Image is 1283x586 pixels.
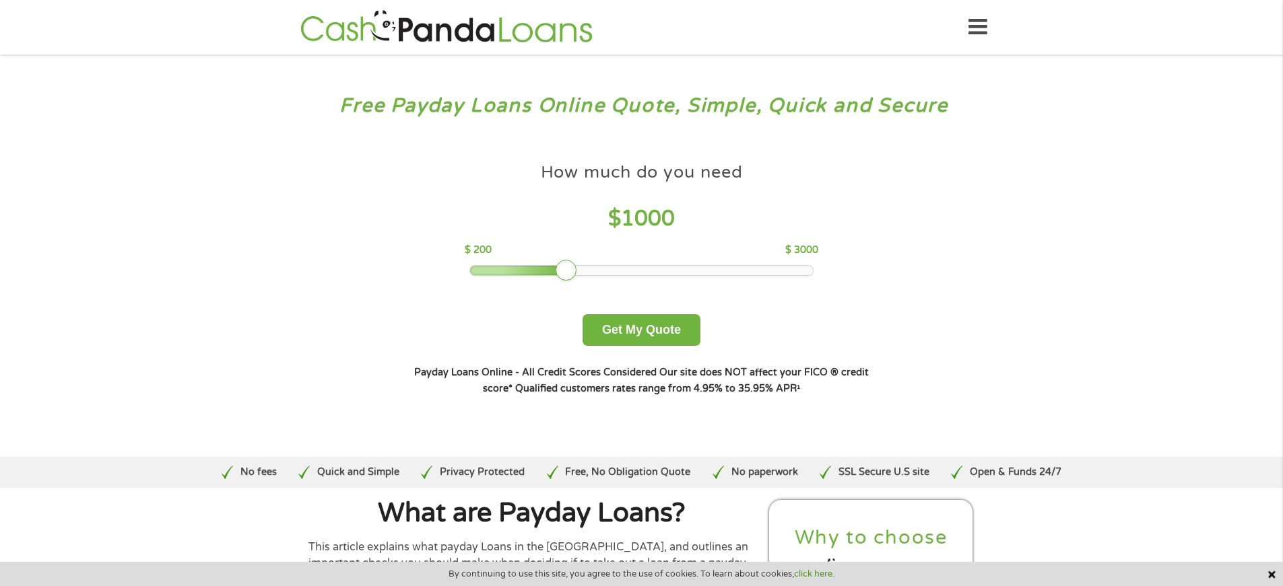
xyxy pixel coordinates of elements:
[970,465,1061,480] p: Open & Funds 24/7
[515,383,800,394] strong: Qualified customers rates range from 4.95% to 35.95% APR¹
[449,569,834,579] span: By continuing to use this site, you agree to the use of cookies. To learn about cookies,
[731,465,798,480] p: No paperwork
[785,243,818,258] p: $ 3000
[465,243,492,258] p: $ 200
[440,465,525,480] p: Privacy Protected
[565,465,690,480] p: Free, No Obligation Quote
[296,8,597,46] img: GetLoanNow Logo
[308,500,756,527] h1: What are Payday Loans?
[414,367,657,378] strong: Payday Loans Online - All Credit Scores Considered
[794,569,834,579] a: click here.
[583,314,700,346] button: Get My Quote
[621,206,675,231] span: 1000
[541,161,743,184] h4: How much do you need
[465,205,818,233] h4: $
[781,525,962,550] h2: Why to choose
[240,465,277,480] p: No fees
[317,465,399,480] p: Quick and Simple
[39,94,1245,118] h3: Free Payday Loans Online Quote, Simple, Quick and Secure
[838,465,929,480] p: SSL Secure U.S site
[483,367,869,394] strong: Our site does NOT affect your FICO ® credit score*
